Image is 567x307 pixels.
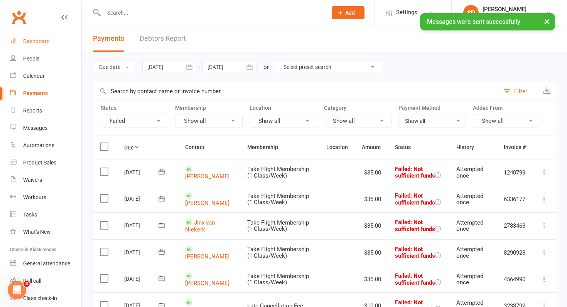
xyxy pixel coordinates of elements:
[497,266,533,292] td: 4564990
[140,25,186,52] a: Debtors Report
[395,272,435,286] span: : Not sufficient funds
[175,114,243,128] button: Show all
[395,166,435,180] span: : Not sufficient funds
[8,281,26,299] iframe: Intercom live chat
[324,114,391,128] button: Show all
[23,107,42,114] div: Reports
[355,239,388,266] td: $35.00
[514,87,527,96] div: Filter
[23,38,50,44] div: Dashboard
[240,136,319,159] th: Membership
[175,105,243,111] label: Membership
[9,8,29,27] a: Clubworx
[101,7,322,18] input: Search...
[388,136,449,159] th: Status
[185,253,229,260] a: [PERSON_NAME]
[23,211,37,218] div: Tasks
[10,119,81,137] a: Messages
[355,186,388,212] td: $35.00
[10,189,81,206] a: Workouts
[124,166,160,178] div: [DATE]
[124,219,160,231] div: [DATE]
[247,166,309,179] span: Take Flight Membership (1 Class/Week)
[10,85,81,102] a: Payments
[10,33,81,50] a: Dashboard
[456,193,483,206] span: Attempted once
[395,246,435,260] span: Failed
[456,273,483,286] span: Attempted once
[497,239,533,266] td: 8290923
[10,223,81,241] a: What's New
[497,212,533,239] td: 2783463
[10,255,81,272] a: General attendance kiosk mode
[23,159,56,166] div: Product Sales
[319,136,355,159] th: Location
[499,82,538,101] button: Filter
[247,193,309,206] span: Take Flight Membership (1 Class/Week)
[473,105,540,111] label: Added From
[10,102,81,119] a: Reports
[101,105,168,111] label: Status
[23,295,57,301] div: Class check-in
[395,192,435,206] span: : Not sufficient funds
[345,10,355,16] span: Add
[10,206,81,223] a: Tasks
[10,137,81,154] a: Automations
[124,246,160,258] div: [DATE]
[247,273,309,286] span: Take Flight Membership (1 Class/Week)
[185,173,229,180] a: [PERSON_NAME]
[395,192,435,206] span: Failed
[449,136,497,159] th: History
[324,105,391,111] label: Category
[456,246,483,259] span: Attempted once
[247,219,309,233] span: Take Flight Membership (1 Class/Week)
[124,193,160,205] div: [DATE]
[355,136,388,159] th: Amount
[250,105,317,111] label: Location
[10,67,81,85] a: Calendar
[247,246,309,259] span: Take Flight Membership (1 Class/Week)
[23,194,46,200] div: Workouts
[395,246,435,260] span: : Not sufficient funds
[23,55,39,62] div: People
[23,229,51,235] div: What's New
[93,34,124,42] span: Payments
[456,166,483,179] span: Attempted once
[332,6,364,19] button: Add
[355,212,388,239] td: $35.00
[24,281,30,287] span: 3
[10,272,81,290] a: Roll call
[10,50,81,67] a: People
[185,280,229,287] a: [PERSON_NAME]
[93,25,124,52] button: Payments
[395,219,435,233] span: Failed
[185,200,229,206] a: [PERSON_NAME]
[483,6,526,13] div: [PERSON_NAME]
[124,273,160,285] div: [DATE]
[420,13,555,30] div: Messages were sent successfully
[456,219,483,233] span: Attempted once
[178,136,240,159] th: Contact
[23,125,47,131] div: Messages
[117,136,178,159] th: Due
[497,186,533,212] td: 6336177
[185,219,215,233] a: Jinx van Niekerk
[23,260,70,267] div: General attendance
[355,159,388,186] td: $35.00
[23,142,54,148] div: Automations
[395,219,435,233] span: : Not sufficient funds
[23,73,45,79] div: Calendar
[250,114,317,128] button: Show all
[395,166,435,180] span: Failed
[10,290,81,307] a: Class kiosk mode
[10,171,81,189] a: Waivers
[23,177,42,183] div: Waivers
[473,114,540,128] button: Show all
[101,114,168,128] button: Failed
[396,4,417,21] span: Settings
[93,82,499,101] input: Search by contact name or invoice number
[540,13,554,30] button: ×
[497,136,533,159] th: Invoice #
[10,154,81,171] a: Product Sales
[23,90,48,96] div: Payments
